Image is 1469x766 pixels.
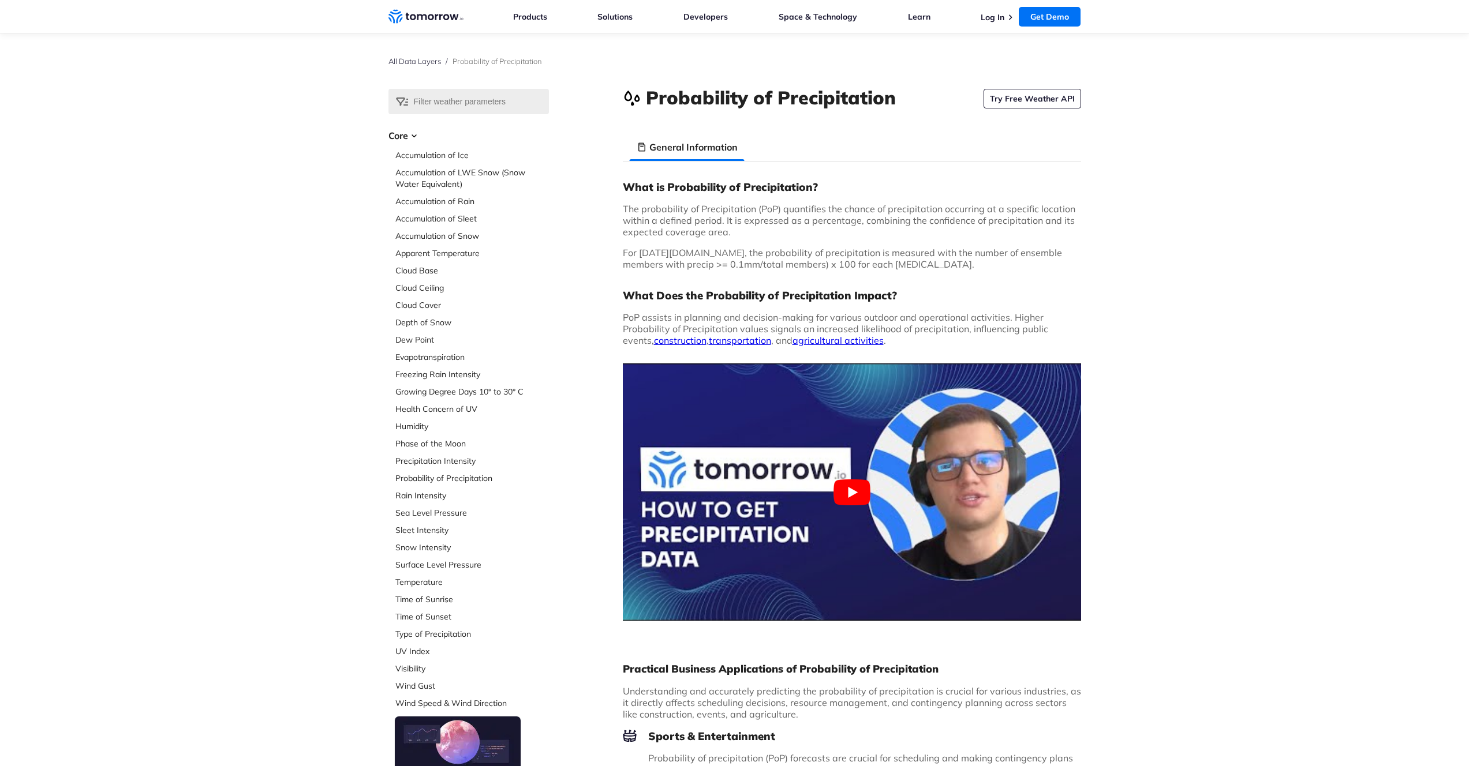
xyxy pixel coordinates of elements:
[395,472,549,484] a: Probability of Precipitation
[395,542,549,553] a: Snow Intensity
[395,265,549,276] a: Cloud Base
[395,213,549,224] a: Accumulation of Sleet
[388,8,463,25] a: Home link
[388,57,441,66] a: All Data Layers
[395,247,549,259] a: Apparent Temperature
[597,12,633,22] a: Solutions
[395,317,549,328] a: Depth of Snow
[446,57,448,66] span: /
[395,420,549,432] a: Humidity
[395,697,549,709] a: Wind Speed & Wind Direction
[654,335,707,346] a: construction
[395,230,549,242] a: Accumulation of Snow
[395,628,549,640] a: Type of Precipitation
[395,559,549,570] a: Surface Level Pressure
[649,140,738,154] h3: General Information
[395,438,549,449] a: Phase of the Moon
[709,335,771,346] a: transportation
[513,12,547,22] a: Products
[388,129,549,142] h3: Core
[623,685,1081,720] span: Understanding and accurately predicting the probability of precipitation is crucial for various i...
[623,311,1048,346] span: PoP assists in planning and decision-making for various outdoor and operational activities. Highe...
[395,611,549,622] a: Time of Sunset
[779,12,857,22] a: Space & Technology
[623,363,1081,621] button: Play Youtube video
[395,167,549,190] a: Accumulation of LWE Snow (Snow Water Equivalent)
[395,149,549,161] a: Accumulation of Ice
[395,680,549,692] a: Wind Gust
[623,180,1081,194] h3: What is Probability of Precipitation?
[395,196,549,207] a: Accumulation of Rain
[623,729,1081,743] h3: Sports & Entertainment
[623,662,1081,676] h2: Practical Business Applications of Probability of Precipitation
[395,351,549,363] a: Evapotranspiration
[623,203,1075,238] span: The probability of Precipitation (PoP) quantifies the chance of precipitation occurring at a spec...
[395,369,549,380] a: Freezing Rain Intensity
[395,455,549,467] a: Precipitation Intensity
[646,85,896,110] h1: Probability of Precipitation
[395,282,549,294] a: Cloud Ceiling
[984,89,1081,108] a: Try Free Weather API
[395,490,549,501] a: Rain Intensity
[395,576,549,588] a: Temperature
[395,386,549,397] a: Growing Degree Days 10° to 30° C
[453,57,542,66] span: Probability of Precipitation
[908,12,930,22] a: Learn
[395,645,549,657] a: UV Index
[395,507,549,519] a: Sea Level Pressure
[395,524,549,536] a: Sleet Intensity
[388,89,549,114] input: Filter weather parameters
[395,594,549,605] a: Time of Sunrise
[623,247,1062,270] span: For [DATE][DOMAIN_NAME], the probability of precipitation is measured with the number of ensemble...
[395,663,549,674] a: Visibility
[395,299,549,311] a: Cloud Cover
[793,335,884,346] a: agricultural activities
[1019,7,1081,27] a: Get Demo
[683,12,728,22] a: Developers
[395,334,549,346] a: Dew Point
[395,403,549,415] a: Health Concern of UV
[630,133,745,161] li: General Information
[981,12,1004,22] a: Log In
[623,288,1081,302] h3: What Does the Probability of Precipitation Impact?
